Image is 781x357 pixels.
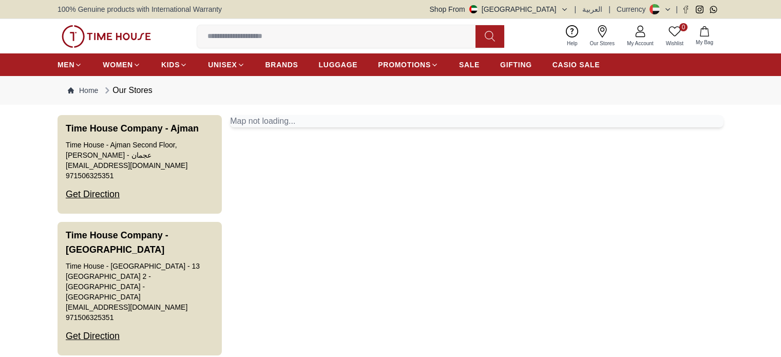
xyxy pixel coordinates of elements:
nav: Breadcrumb [58,76,723,105]
a: KIDS [161,55,187,74]
a: Our Stores [584,23,621,49]
h3: Time House Company - [GEOGRAPHIC_DATA] [66,228,214,257]
img: ... [62,25,151,48]
span: CASIO SALE [553,60,600,70]
button: العربية [582,4,602,14]
span: WOMEN [103,60,133,70]
span: MEN [58,60,74,70]
span: | [676,4,678,14]
div: Get Direction [66,323,120,349]
span: Help [563,40,582,47]
span: | [608,4,611,14]
span: BRANDS [265,60,298,70]
span: LUGGAGE [319,60,358,70]
a: SALE [459,55,480,74]
button: Time House Company - [GEOGRAPHIC_DATA]Time House - [GEOGRAPHIC_DATA] - 13 [GEOGRAPHIC_DATA] 2 - [... [58,222,222,355]
a: Whatsapp [710,6,717,13]
span: Our Stores [586,40,619,47]
div: Get Direction [66,181,120,208]
a: UNISEX [208,55,244,74]
a: CASIO SALE [553,55,600,74]
button: Shop From[GEOGRAPHIC_DATA] [430,4,568,14]
a: [EMAIL_ADDRESS][DOMAIN_NAME] [66,302,187,312]
a: BRANDS [265,55,298,74]
div: Time House - [GEOGRAPHIC_DATA] - 13 [GEOGRAPHIC_DATA] 2 - [GEOGRAPHIC_DATA] - [GEOGRAPHIC_DATA] [66,261,214,302]
span: SALE [459,60,480,70]
button: Time House Company - AjmanTime House - Ajman Second Floor, [PERSON_NAME] - عجمان[EMAIL_ADDRESS][D... [58,115,222,214]
a: 971506325351 [66,312,113,323]
div: Time House - Ajman Second Floor, [PERSON_NAME] - عجمان [66,140,214,160]
span: Wishlist [662,40,688,47]
a: 971506325351 [66,171,113,181]
a: Facebook [682,6,690,13]
div: Currency [617,4,650,14]
span: 0 [679,23,688,31]
img: United Arab Emirates [469,5,478,13]
a: MEN [58,55,82,74]
a: Home [68,85,98,96]
span: GIFTING [500,60,532,70]
a: WOMEN [103,55,141,74]
span: My Bag [692,39,717,46]
span: My Account [623,40,658,47]
div: Our Stores [102,84,152,97]
a: Instagram [696,6,703,13]
a: PROMOTIONS [378,55,439,74]
div: Map not loading... [230,115,723,127]
span: UNISEX [208,60,237,70]
span: 100% Genuine products with International Warranty [58,4,222,14]
a: LUGGAGE [319,55,358,74]
a: GIFTING [500,55,532,74]
a: Help [561,23,584,49]
h3: Time House Company - Ajman [66,121,199,136]
a: 0Wishlist [660,23,690,49]
button: My Bag [690,24,719,48]
a: [EMAIL_ADDRESS][DOMAIN_NAME] [66,160,187,171]
span: | [575,4,577,14]
span: KIDS [161,60,180,70]
span: PROMOTIONS [378,60,431,70]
